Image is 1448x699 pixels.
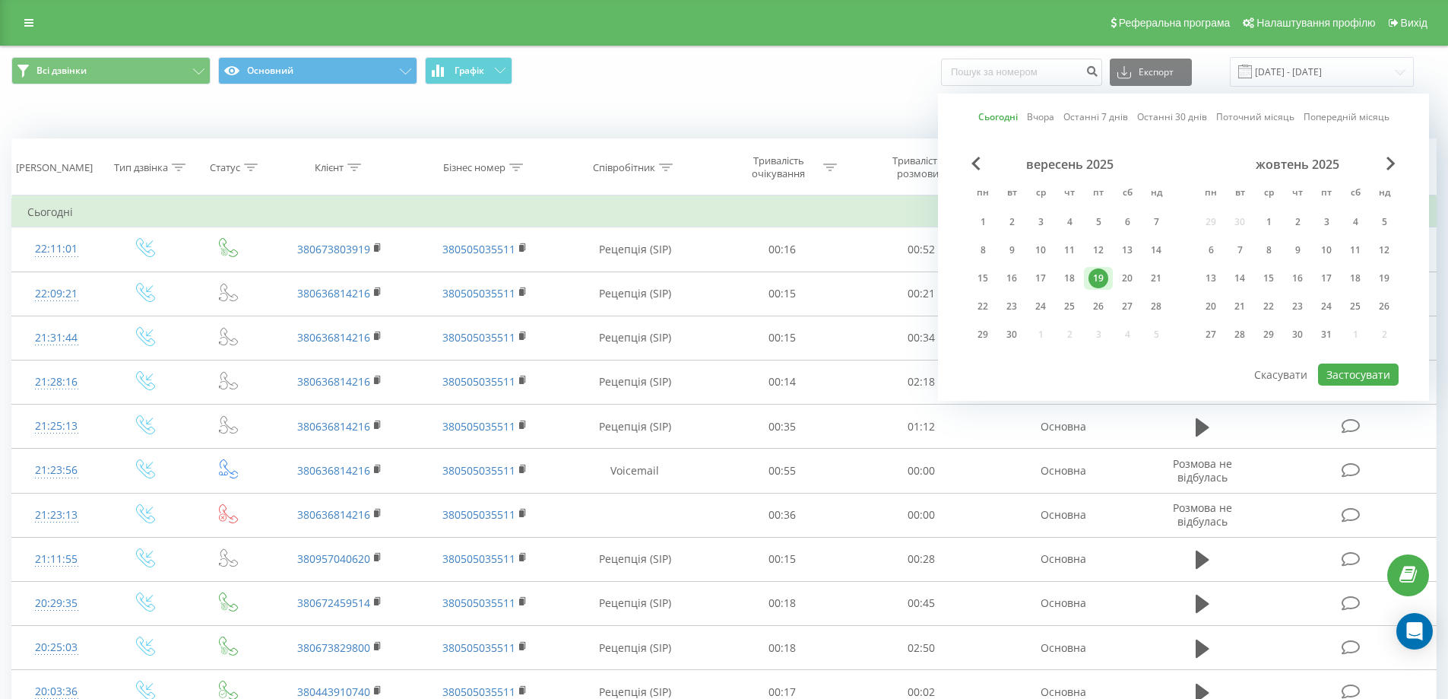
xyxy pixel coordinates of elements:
[1396,613,1433,650] div: Open Intercom Messenger
[557,581,713,625] td: Рецепція (SIP)
[1146,297,1166,316] div: 28
[1110,59,1192,86] button: Експорт
[1002,297,1022,316] div: 23
[1026,295,1055,318] div: ср 24 вер 2025 р.
[1254,267,1283,290] div: ср 15 жовт 2025 р.
[1345,212,1365,232] div: 4
[1225,267,1254,290] div: вт 14 жовт 2025 р.
[297,286,370,300] a: 380636814216
[1257,183,1280,205] abbr: середа
[738,154,819,180] div: Тривалість очікування
[997,323,1026,346] div: вт 30 вер 2025 р.
[1370,239,1399,262] div: нд 12 жовт 2025 р.
[1312,211,1341,234] div: пт 3 жовт 2025 р.
[1318,364,1399,386] button: Застосувати
[713,537,852,581] td: 00:15
[557,449,713,493] td: Voicemail
[713,227,852,272] td: 00:16
[1060,240,1079,260] div: 11
[1002,212,1022,232] div: 2
[1344,183,1367,205] abbr: субота
[852,272,991,316] td: 00:21
[1026,211,1055,234] div: ср 3 вер 2025 р.
[1230,325,1250,345] div: 28
[114,161,168,174] div: Тип дзвінка
[1283,239,1312,262] div: чт 9 жовт 2025 р.
[1029,183,1052,205] abbr: середа
[1259,240,1278,260] div: 8
[443,161,505,174] div: Бізнес номер
[973,297,993,316] div: 22
[1196,295,1225,318] div: пн 20 жовт 2025 р.
[1002,268,1022,288] div: 16
[1256,17,1375,29] span: Налаштування профілю
[1137,110,1207,124] a: Останні 30 днів
[1196,239,1225,262] div: пн 6 жовт 2025 р.
[1315,183,1338,205] abbr: п’ятниця
[1142,211,1171,234] div: нд 7 вер 2025 р.
[1031,297,1050,316] div: 24
[27,279,86,309] div: 22:09:21
[27,456,86,485] div: 21:23:56
[1283,323,1312,346] div: чт 30 жовт 2025 р.
[1117,240,1137,260] div: 13
[713,405,852,449] td: 00:35
[36,65,87,77] span: Всі дзвінки
[968,295,997,318] div: пн 22 вер 2025 р.
[297,374,370,389] a: 380636814216
[1119,17,1231,29] span: Реферальна програма
[1201,297,1221,316] div: 20
[1002,240,1022,260] div: 9
[593,161,655,174] div: Співробітник
[1201,325,1221,345] div: 27
[997,267,1026,290] div: вт 16 вер 2025 р.
[442,242,515,256] a: 380505035511
[1196,267,1225,290] div: пн 13 жовт 2025 р.
[877,154,958,180] div: Тривалість розмови
[852,626,991,670] td: 02:50
[1058,183,1081,205] abbr: четвер
[27,500,86,530] div: 21:23:13
[1088,297,1108,316] div: 26
[12,197,1437,227] td: Сьогодні
[1288,268,1307,288] div: 16
[557,626,713,670] td: Рецепція (SIP)
[1117,268,1137,288] div: 20
[442,551,515,566] a: 380505035511
[1373,183,1396,205] abbr: неділя
[1374,268,1394,288] div: 19
[997,211,1026,234] div: вт 2 вер 2025 р.
[1254,239,1283,262] div: ср 8 жовт 2025 р.
[1196,157,1399,172] div: жовтень 2025
[27,589,86,618] div: 20:29:35
[1288,297,1307,316] div: 23
[1026,239,1055,262] div: ср 10 вер 2025 р.
[852,581,991,625] td: 00:45
[1341,211,1370,234] div: сб 4 жовт 2025 р.
[1317,297,1336,316] div: 24
[1225,295,1254,318] div: вт 21 жовт 2025 р.
[1370,211,1399,234] div: нд 5 жовт 2025 р.
[1117,212,1137,232] div: 6
[1246,364,1316,386] button: Скасувати
[1055,211,1084,234] div: чт 4 вер 2025 р.
[1374,297,1394,316] div: 26
[297,507,370,522] a: 380636814216
[1146,240,1166,260] div: 14
[713,272,852,316] td: 00:15
[1026,267,1055,290] div: ср 17 вер 2025 р.
[1228,183,1251,205] abbr: вівторок
[442,419,515,434] a: 380505035511
[425,57,512,84] button: Графік
[297,685,370,699] a: 380443910740
[1146,212,1166,232] div: 7
[1142,239,1171,262] div: нд 14 вер 2025 р.
[1173,500,1232,529] span: Розмова не відбулась
[973,240,993,260] div: 8
[1084,211,1113,234] div: пт 5 вер 2025 р.
[442,463,515,478] a: 380505035511
[1312,267,1341,290] div: пт 17 жовт 2025 р.
[557,405,713,449] td: Рецепція (SIP)
[1288,325,1307,345] div: 30
[852,449,991,493] td: 00:00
